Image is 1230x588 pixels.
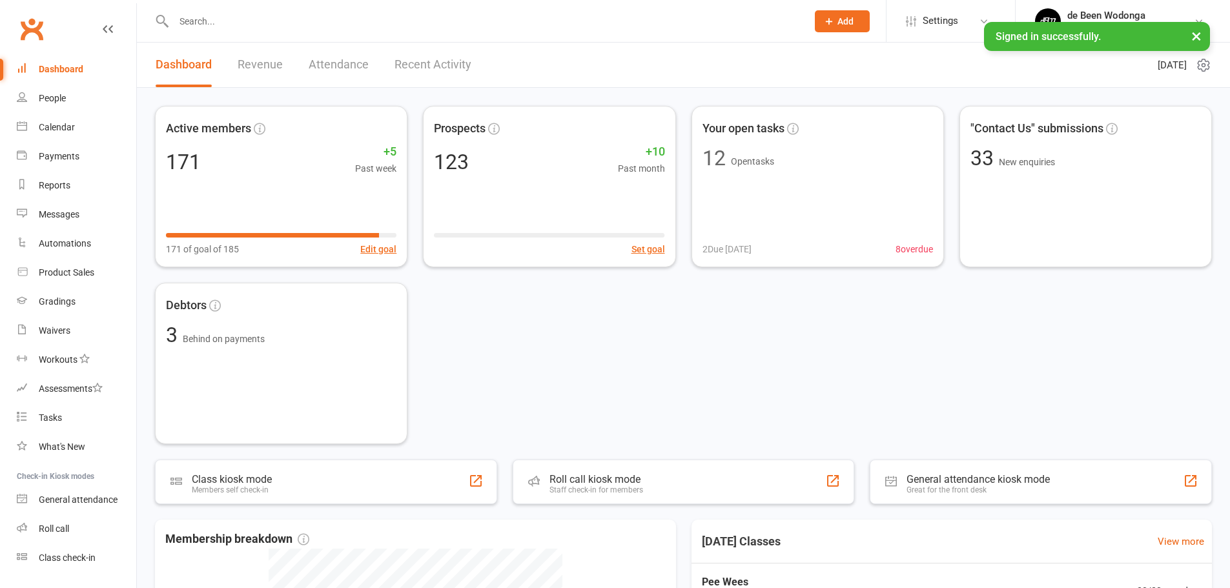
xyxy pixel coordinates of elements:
div: General attendance [39,494,118,505]
div: de Been 100% [PERSON_NAME] [1067,21,1194,33]
div: Staff check-in for members [549,485,643,494]
div: Messages [39,209,79,219]
span: Membership breakdown [165,530,309,549]
a: Class kiosk mode [17,543,136,573]
span: Open tasks [731,156,774,167]
a: Messages [17,200,136,229]
span: Debtors [166,296,207,315]
div: de Been Wodonga [1067,10,1194,21]
span: +10 [618,143,665,161]
span: Settings [923,6,958,35]
div: Product Sales [39,267,94,278]
a: Calendar [17,113,136,142]
div: 12 [702,148,726,168]
a: What's New [17,432,136,461]
span: Past week [355,161,396,176]
a: Waivers [17,316,136,345]
button: × [1185,22,1208,50]
a: Tasks [17,403,136,432]
a: Recent Activity [395,43,471,87]
span: 33 [970,146,999,170]
a: General attendance kiosk mode [17,485,136,514]
span: 171 of goal of 185 [166,242,239,256]
span: Signed in successfully. [996,30,1101,43]
button: Add [815,10,870,32]
span: 3 [166,323,183,347]
div: Automations [39,238,91,248]
div: Waivers [39,325,70,336]
div: Members self check-in [192,485,272,494]
div: 123 [434,152,469,172]
a: Payments [17,142,136,171]
a: Workouts [17,345,136,374]
span: New enquiries [999,157,1055,167]
span: +5 [355,143,396,161]
a: Gradings [17,287,136,316]
div: People [39,93,66,103]
div: 171 [166,152,201,172]
div: Payments [39,151,79,161]
h3: [DATE] Classes [692,530,791,553]
span: Past month [618,161,665,176]
a: Dashboard [156,43,212,87]
a: Dashboard [17,55,136,84]
button: Edit goal [360,242,396,256]
div: Tasks [39,412,62,423]
span: Your open tasks [702,119,784,138]
span: 2 Due [DATE] [702,242,752,256]
input: Search... [170,12,798,30]
a: Revenue [238,43,283,87]
a: Attendance [309,43,369,87]
span: Prospects [434,119,486,138]
a: Roll call [17,514,136,543]
div: Class kiosk mode [192,473,272,485]
div: Workouts [39,354,77,365]
div: Gradings [39,296,76,307]
span: Active members [166,119,251,138]
a: View more [1158,534,1204,549]
span: [DATE] [1158,57,1187,73]
span: "Contact Us" submissions [970,119,1103,138]
div: Great for the front desk [907,485,1050,494]
img: thumb_image1710905826.png [1035,8,1061,34]
a: People [17,84,136,113]
div: General attendance kiosk mode [907,473,1050,485]
div: Assessments [39,383,103,394]
a: Clubworx [15,13,48,45]
div: Roll call kiosk mode [549,473,643,485]
a: Automations [17,229,136,258]
span: Behind on payments [183,334,265,344]
a: Assessments [17,374,136,403]
div: Class check-in [39,553,96,563]
a: Product Sales [17,258,136,287]
div: Reports [39,180,70,190]
a: Reports [17,171,136,200]
span: Add [837,16,854,26]
div: What's New [39,441,85,452]
button: Set goal [631,242,665,256]
span: 8 overdue [896,242,933,256]
div: Dashboard [39,64,83,74]
div: Roll call [39,523,69,534]
div: Calendar [39,122,75,132]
